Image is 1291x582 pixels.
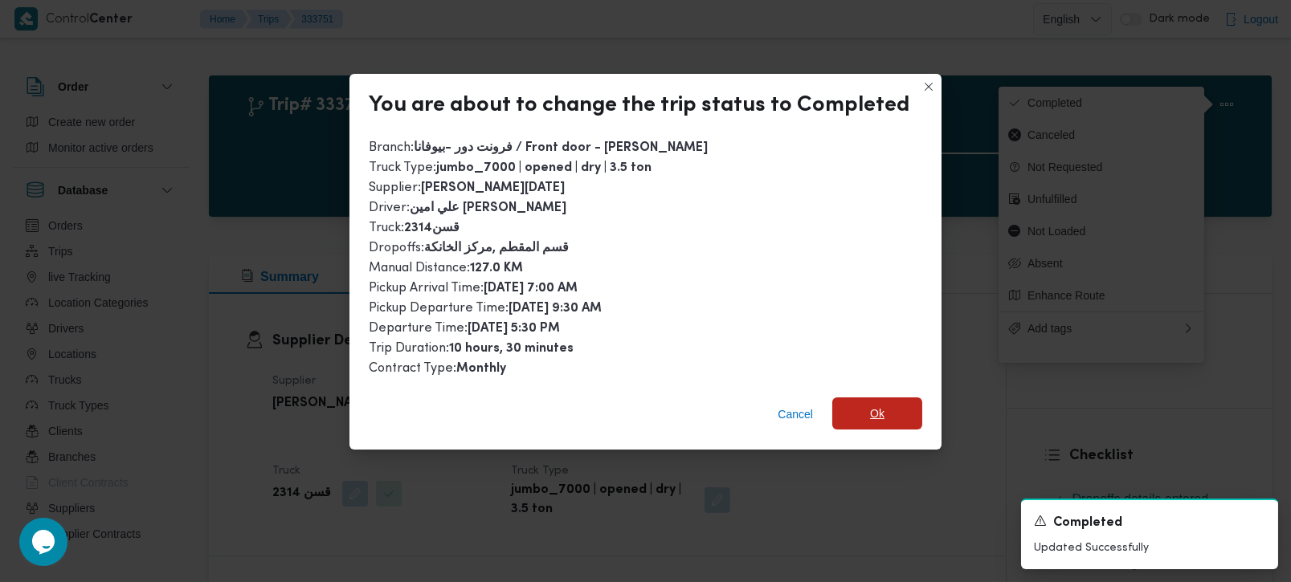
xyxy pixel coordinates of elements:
[369,161,652,174] span: Truck Type :
[484,283,578,295] b: [DATE] 7:00 AM
[421,182,565,194] b: [PERSON_NAME][DATE]
[771,398,819,430] button: Cancel
[410,202,566,214] b: علي امين [PERSON_NAME]
[1053,514,1122,533] span: Completed
[369,302,602,315] span: Pickup Departure Time :
[369,181,565,194] span: Supplier :
[369,262,523,275] span: Manual Distance :
[414,142,708,154] b: فرونت دور -بيوفانا / Front door - [PERSON_NAME]
[369,141,708,154] span: Branch :
[449,343,574,355] b: 10 hours, 30 minutes
[456,363,506,375] b: Monthly
[832,397,922,429] button: Ok
[369,362,506,375] span: Contract Type :
[468,323,560,335] b: [DATE] 5:30 PM
[1034,513,1265,533] div: Notification
[1034,539,1265,556] p: Updated Successfully
[369,222,460,234] span: Truck :
[369,93,909,119] div: You are about to change the trip status to Completed
[778,405,813,424] span: Cancel
[509,303,602,315] b: [DATE] 9:30 AM
[470,263,523,275] b: 127.0 KM
[870,404,884,423] span: Ok
[369,201,566,214] span: Driver :
[369,242,569,254] span: Dropoffs :
[424,242,569,254] b: قسم المقطم ,مركز الخانكة
[369,322,560,335] span: Departure Time :
[16,518,67,566] iframe: chat widget
[369,342,574,355] span: Trip Duration :
[919,77,938,96] button: Closes this modal window
[404,222,460,234] b: قسن2314
[369,282,578,295] span: Pickup Arrival Time :
[436,162,652,174] b: jumbo_7000 | opened | dry | 3.5 ton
